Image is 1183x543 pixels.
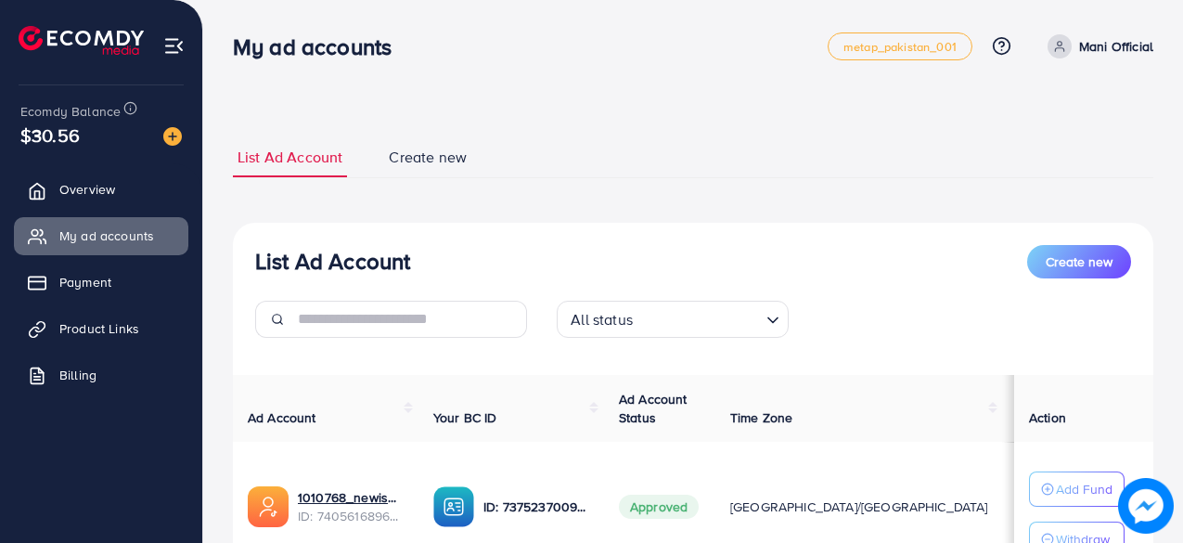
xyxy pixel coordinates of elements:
a: Product Links [14,310,188,347]
p: ID: 7375237009410899984 [483,496,589,518]
span: ID: 7405616896047104017 [298,507,404,525]
span: All status [567,306,637,333]
h3: List Ad Account [255,248,410,275]
a: 1010768_newishrat011_1724254562912 [298,488,404,507]
p: Mani Official [1079,35,1153,58]
span: Create new [389,147,467,168]
h3: My ad accounts [233,33,406,60]
span: Action [1029,408,1066,427]
a: My ad accounts [14,217,188,254]
span: Create new [1046,252,1112,271]
a: Payment [14,264,188,301]
img: ic-ba-acc.ded83a64.svg [433,486,474,527]
button: Add Fund [1029,472,1125,507]
span: Product Links [59,319,139,338]
a: metap_pakistan_001 [828,32,972,60]
img: image [1118,478,1174,534]
span: List Ad Account [238,147,342,168]
span: Ad Account [248,408,316,427]
img: ic-ads-acc.e4c84228.svg [248,486,289,527]
img: image [163,127,182,146]
div: <span class='underline'>1010768_newishrat011_1724254562912</span></br>7405616896047104017 [298,488,404,526]
span: $30.56 [20,122,80,149]
div: Search for option [557,301,789,338]
span: Ad Account Status [619,390,688,427]
span: [GEOGRAPHIC_DATA]/[GEOGRAPHIC_DATA] [730,498,988,516]
span: Ecomdy Balance [20,102,121,121]
span: metap_pakistan_001 [843,41,957,53]
a: Mani Official [1040,34,1153,58]
p: Add Fund [1056,478,1112,500]
span: Approved [619,495,699,519]
span: Billing [59,366,96,384]
img: menu [163,35,185,57]
button: Create new [1027,245,1131,278]
a: Billing [14,356,188,394]
input: Search for option [638,303,759,333]
span: Your BC ID [433,408,497,427]
span: My ad accounts [59,226,154,245]
a: Overview [14,171,188,208]
span: Payment [59,273,111,291]
span: Time Zone [730,408,792,427]
span: Overview [59,180,115,199]
img: logo [19,26,144,55]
